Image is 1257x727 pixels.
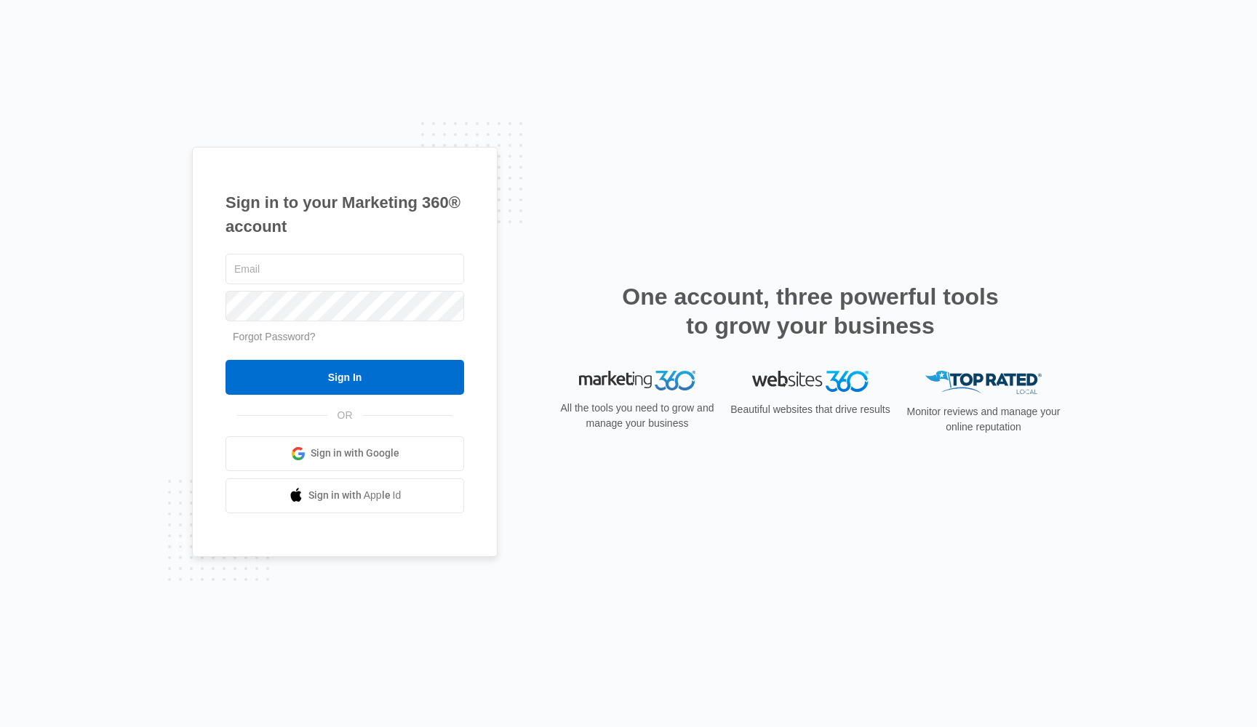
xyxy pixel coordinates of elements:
p: Monitor reviews and manage your online reputation [902,404,1065,435]
span: Sign in with Apple Id [308,488,402,503]
h1: Sign in to your Marketing 360® account [226,190,464,238]
img: Top Rated Local [925,371,1042,395]
a: Forgot Password? [233,331,316,342]
a: Sign in with Google [226,436,464,471]
h2: One account, three powerful tools to grow your business [618,282,1003,340]
p: All the tools you need to grow and manage your business [556,401,719,431]
img: Marketing 360 [579,371,695,391]
a: Sign in with Apple Id [226,478,464,513]
span: Sign in with Google [311,446,399,461]
span: OR [327,408,363,423]
p: Beautiful websites that drive results [729,402,892,417]
img: Websites 360 [752,371,869,392]
input: Email [226,254,464,284]
input: Sign In [226,360,464,395]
